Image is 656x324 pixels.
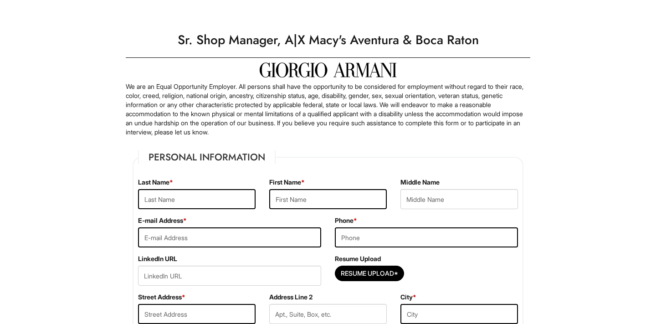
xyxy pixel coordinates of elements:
[138,254,177,263] label: LinkedIn URL
[269,189,387,209] input: First Name
[400,178,440,187] label: Middle Name
[126,82,530,137] p: We are an Equal Opportunity Employer. All persons shall have the opportunity to be considered for...
[335,227,518,247] input: Phone
[138,304,256,324] input: Street Address
[138,266,321,286] input: LinkedIn URL
[138,189,256,209] input: Last Name
[138,293,185,302] label: Street Address
[400,293,416,302] label: City
[335,216,357,225] label: Phone
[400,189,518,209] input: Middle Name
[400,304,518,324] input: City
[138,150,276,164] legend: Personal Information
[335,254,381,263] label: Resume Upload
[138,227,321,247] input: E-mail Address
[138,216,187,225] label: E-mail Address
[269,304,387,324] input: Apt., Suite, Box, etc.
[269,293,313,302] label: Address Line 2
[335,266,404,281] button: Resume Upload*Resume Upload*
[121,27,535,53] h1: Sr. Shop Manager, A|X Macy's Aventura & Boca Raton
[269,178,305,187] label: First Name
[260,62,396,77] img: Giorgio Armani
[138,178,173,187] label: Last Name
